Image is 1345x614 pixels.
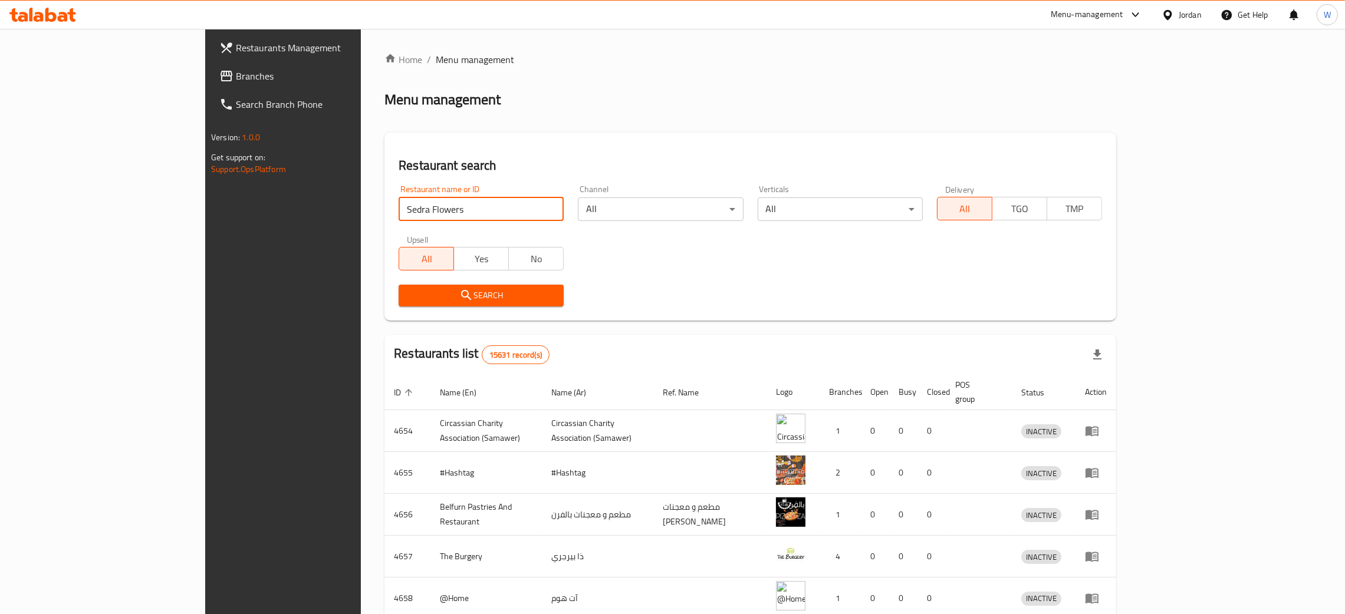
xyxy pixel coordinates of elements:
[820,494,861,536] td: 1
[440,385,492,400] span: Name (En)
[211,150,265,165] span: Get support on:
[542,410,653,452] td: ​Circassian ​Charity ​Association​ (Samawer)
[776,497,805,527] img: Belfurn Pastries And Restaurant
[211,130,240,145] span: Version:
[889,374,918,410] th: Busy
[820,410,861,452] td: 1
[1021,466,1061,480] div: INACTIVE
[1021,509,1061,522] span: INACTIVE
[1021,508,1061,522] div: INACTIVE
[1324,8,1331,21] span: W
[210,62,430,90] a: Branches
[1047,197,1102,220] button: TMP
[542,494,653,536] td: مطعم و معجنات بالفرن
[1179,8,1202,21] div: Jordan
[551,385,601,400] span: Name (Ar)
[404,250,449,268] span: All
[776,539,805,569] img: The Burgery
[861,452,889,494] td: 0
[1021,385,1060,400] span: Status
[436,52,514,67] span: Menu management
[236,69,420,83] span: Branches
[399,157,1102,174] h2: Restaurant search
[408,288,554,303] span: Search
[430,494,542,536] td: Belfurn Pastries And Restaurant
[1021,425,1061,438] span: INACTIVE
[663,385,714,400] span: Ref. Name
[1052,200,1097,217] span: TMP
[889,410,918,452] td: 0
[1021,550,1061,564] div: INACTIVE
[1021,592,1061,605] span: INACTIVE
[955,378,998,406] span: POS group
[453,247,509,270] button: Yes
[211,161,286,177] a: Support.OpsPlatform
[542,452,653,494] td: #Hashtag
[758,197,923,221] div: All
[508,247,564,270] button: No
[937,197,992,220] button: All
[861,410,889,452] td: 0
[653,494,767,536] td: مطعم و معجنات [PERSON_NAME]
[889,536,918,577] td: 0
[542,536,653,577] td: ذا بيرجري
[945,185,975,193] label: Delivery
[210,34,430,62] a: Restaurants Management
[1083,341,1111,369] div: Export file
[918,374,946,410] th: Closed
[430,410,542,452] td: ​Circassian ​Charity ​Association​ (Samawer)
[459,250,504,268] span: Yes
[776,414,805,443] img: ​Circassian ​Charity ​Association​ (Samawer)
[767,374,820,410] th: Logo
[942,200,988,217] span: All
[918,452,946,494] td: 0
[578,197,743,221] div: All
[918,494,946,536] td: 0
[399,197,564,221] input: Search for restaurant name or ID..
[1076,374,1116,410] th: Action
[889,452,918,494] td: 0
[210,90,430,118] a: Search Branch Phone
[1085,466,1107,480] div: Menu
[236,97,420,111] span: Search Branch Phone
[861,494,889,536] td: 0
[384,90,501,109] h2: Menu management
[242,130,260,145] span: 1.0.0
[394,345,550,364] h2: Restaurants list
[992,197,1047,220] button: TGO
[394,385,416,400] span: ID
[861,374,889,410] th: Open
[236,41,420,55] span: Restaurants Management
[918,410,946,452] td: 0
[430,536,542,577] td: The Burgery
[889,494,918,536] td: 0
[820,536,861,577] td: 4
[1051,8,1123,22] div: Menu-management
[1085,507,1107,521] div: Menu
[1085,424,1107,438] div: Menu
[407,235,429,243] label: Upsell
[1021,467,1061,480] span: INACTIVE
[399,247,454,270] button: All
[1021,550,1061,564] span: INACTIVE
[482,345,550,364] div: Total records count
[384,52,1116,67] nav: breadcrumb
[820,452,861,494] td: 2
[514,250,559,268] span: No
[820,374,861,410] th: Branches
[430,452,542,494] td: #Hashtag
[1085,591,1107,605] div: Menu
[1085,549,1107,563] div: Menu
[997,200,1043,217] span: TGO
[918,536,946,577] td: 0
[776,455,805,485] img: #Hashtag
[482,349,549,361] span: 15631 record(s)
[861,536,889,577] td: 0
[399,285,564,306] button: Search
[776,581,805,610] img: @Home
